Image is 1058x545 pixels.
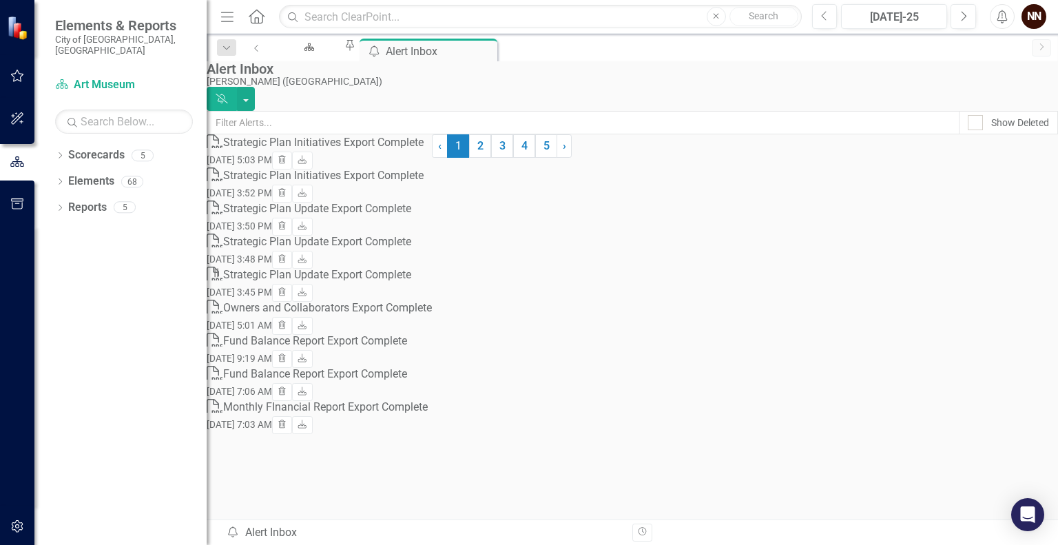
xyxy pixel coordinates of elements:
div: Strategic Plan Update Export Complete [223,267,411,283]
div: Fund Balance Report Export Complete [223,333,407,349]
div: [PERSON_NAME] ([GEOGRAPHIC_DATA]) [207,76,1051,87]
small: [DATE] 5:01 AM [207,320,272,331]
span: Elements & Reports [55,17,193,34]
div: Strategic Plan Initiatives Export Complete [223,168,424,184]
span: › [563,139,566,152]
span: 1 [447,134,469,158]
button: Search [729,7,798,26]
input: Filter Alerts... [207,111,960,134]
a: 3 [491,134,513,158]
small: [DATE] 5:03 PM [207,155,272,166]
button: [DATE]-25 [841,4,947,29]
div: Strategic Plan Update Export Complete [223,234,411,250]
a: 4 [513,134,535,158]
a: 5 [535,134,557,158]
small: [DATE] 9:19 AM [207,353,272,364]
div: 68 [121,176,143,187]
button: NN [1021,4,1046,29]
img: ClearPoint Strategy [7,15,31,39]
small: [DATE] 3:52 PM [207,188,272,199]
div: Alert Inbox [226,525,622,541]
div: Show Deleted [991,116,1049,130]
div: Strategic Plan Update Export Complete [223,201,411,217]
a: 2 [469,134,491,158]
div: Open Intercom Messenger [1011,498,1044,531]
small: [DATE] 7:03 AM [207,420,272,431]
div: 5 [114,202,136,214]
a: Elements [68,174,114,189]
a: Scorecards [68,147,125,163]
span: ‹ [438,139,442,152]
div: Owners and Collaborators Export Complete [223,300,432,316]
small: City of [GEOGRAPHIC_DATA], [GEOGRAPHIC_DATA] [55,34,193,56]
a: Art Museum [271,39,343,56]
input: Search ClearPoint... [279,5,801,29]
div: Alert Inbox [386,43,494,60]
small: [DATE] 3:45 PM [207,287,272,298]
small: [DATE] 3:50 PM [207,221,272,232]
input: Search Below... [55,110,193,134]
div: 5 [132,150,154,161]
a: Art Museum [55,77,193,93]
a: Reports [68,200,107,216]
div: Fund Balance Report Export Complete [223,367,407,382]
small: [DATE] 7:06 AM [207,387,272,398]
div: Monthly FInancial Report Export Complete [223,400,428,415]
div: Strategic Plan Initiatives Export Complete [223,135,424,151]
div: [DATE]-25 [846,9,942,25]
span: Search [749,10,778,21]
small: [DATE] 3:48 PM [207,254,272,265]
div: Art Museum [283,52,331,69]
